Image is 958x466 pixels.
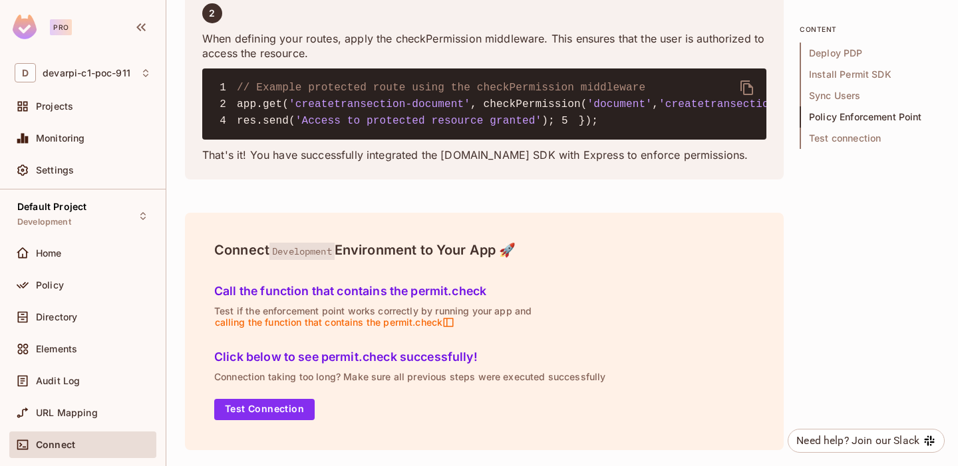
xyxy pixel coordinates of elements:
span: Audit Log [36,376,80,386]
p: That's it! You have successfully integrated the [DOMAIN_NAME] SDK with Express to enforce permiss... [202,148,766,162]
span: Projects [36,101,73,112]
span: ); [542,115,555,127]
span: 'createtransection' [659,98,782,110]
span: Settings [36,165,74,175]
button: delete [731,72,763,104]
h5: Call the function that contains the permit.check [214,285,754,298]
p: When defining your routes, apply the checkPermission middleware. This ensures that the user is au... [202,31,766,60]
span: Default Project [17,201,86,212]
div: Pro [50,19,72,35]
h4: Connect Environment to Your App 🚀 [214,242,754,258]
span: calling the function that contains the permit.check [214,316,455,328]
span: 5 [555,113,579,129]
span: 'createtransection-document' [289,98,470,110]
span: 1 [213,80,237,96]
span: Elements [36,344,77,354]
span: Directory [36,312,77,322]
span: URL Mapping [36,408,98,418]
div: Need help? Join our Slack [796,433,919,449]
span: Home [36,248,62,259]
span: , checkPermission( [470,98,587,110]
span: Workspace: devarpi-c1-poc-911 [43,68,130,78]
span: D [15,63,36,82]
span: Monitoring [36,133,85,144]
img: SReyMgAAAABJRU5ErkJggg== [13,15,37,39]
h5: Click below to see permit.check successfully! [214,350,754,364]
button: Test Connection [214,399,315,420]
span: app.get( [237,98,289,110]
span: , [652,98,659,110]
span: Development [17,217,71,227]
span: Development [269,243,335,260]
span: // Example protected route using the checkPermission middleware [237,82,645,94]
span: 'Access to protected resource granted' [295,115,542,127]
p: Connection taking too long? Make sure all previous steps were executed successfully [214,372,754,382]
span: Connect [36,439,75,450]
span: res.send( [237,115,295,127]
p: content [800,24,939,35]
span: 2 [209,8,215,19]
span: 2 [213,96,237,112]
span: Policy [36,280,64,291]
span: 4 [213,113,237,129]
p: Test if the enforcement point works correctly by running your app and [214,306,754,328]
span: 'document' [587,98,653,110]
